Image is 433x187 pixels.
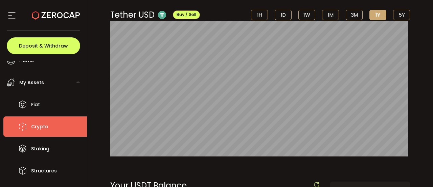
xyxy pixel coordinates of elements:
span: Crypto [31,122,48,132]
span: Structures [31,166,57,176]
li: 1H [251,10,268,20]
button: Buy / Sell [173,11,200,19]
span: Staking [31,144,49,154]
li: 3M [346,10,363,20]
span: Fiat [31,100,40,110]
button: Deposit & Withdraw [7,37,80,54]
iframe: Chat Widget [399,154,433,187]
li: 1M [322,10,339,20]
li: 5Y [393,10,410,20]
span: My Assets [19,78,44,88]
li: 1D [275,10,292,20]
li: 1Y [369,10,386,20]
li: 1W [298,10,315,20]
span: Deposit & Withdraw [19,43,68,48]
div: Tether USD [110,9,200,21]
span: Buy / Sell [177,12,196,17]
